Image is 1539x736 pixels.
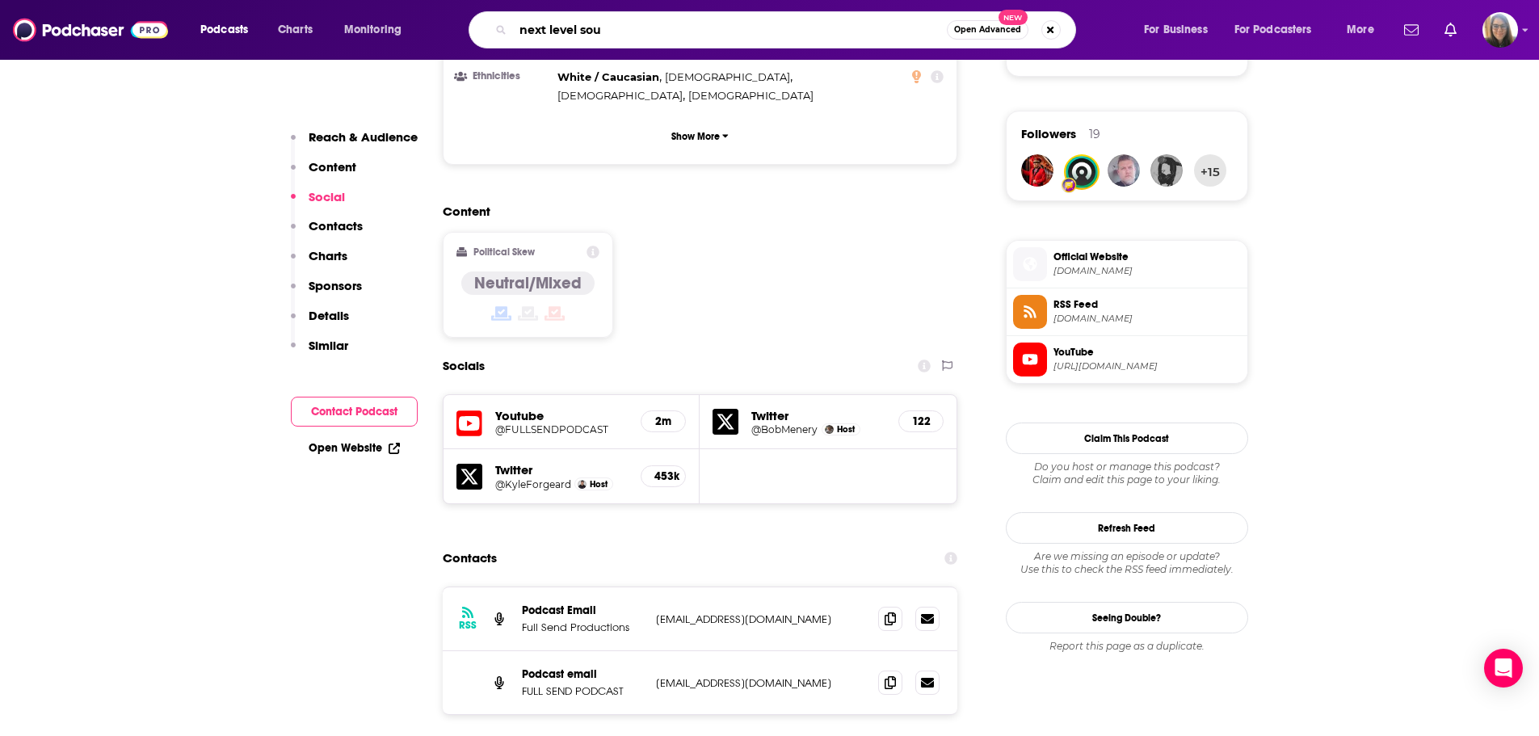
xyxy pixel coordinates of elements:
p: Full Send Productions [522,620,643,634]
h5: 453k [654,469,672,483]
img: Bob Menery [825,425,834,434]
p: Sponsors [309,278,362,293]
a: @FULLSENDPODCAST [495,423,629,435]
div: Claim and edit this page to your liking. [1006,461,1248,486]
span: , [557,86,685,105]
a: @BobMenery [751,423,818,435]
div: Are we missing an episode or update? Use this to check the RSS feed immediately. [1006,550,1248,576]
span: White / Caucasian [557,70,659,83]
span: RSS Feed [1053,297,1241,312]
span: Monitoring [344,19,402,41]
img: JDHog528 [1021,154,1053,187]
img: User Badge Icon [1061,177,1077,193]
button: Sponsors [291,278,362,308]
span: Charts [278,19,313,41]
input: Search podcasts, credits, & more... [513,17,947,43]
span: [DEMOGRAPHIC_DATA] [665,70,790,83]
span: youtube.com [1053,265,1241,277]
button: open menu [189,17,269,43]
p: Similar [309,338,348,353]
span: [DEMOGRAPHIC_DATA] [557,89,683,102]
p: Show More [671,131,720,142]
button: open menu [1224,17,1335,43]
span: Do you host or manage this podcast? [1006,461,1248,473]
button: Details [291,308,349,338]
a: RSS Feed[DOMAIN_NAME] [1013,295,1241,329]
a: @KyleForgeard [495,478,571,490]
p: Podcast email [522,667,643,681]
span: [DEMOGRAPHIC_DATA] [688,89,814,102]
h5: Youtube [495,408,629,423]
p: Podcast Email [522,604,643,617]
h2: Contacts [443,543,497,574]
a: Open Website [309,441,400,455]
button: Similar [291,338,348,368]
button: Contact Podcast [291,397,418,427]
p: Details [309,308,349,323]
button: open menu [1335,17,1394,43]
div: 19 [1089,127,1100,141]
img: User Profile [1482,12,1518,48]
a: Show notifications dropdown [1438,16,1463,44]
button: Social [291,189,345,219]
a: Show notifications dropdown [1398,16,1425,44]
img: Podchaser - Follow, Share and Rate Podcasts [13,15,168,45]
a: Official Website[DOMAIN_NAME] [1013,247,1241,281]
div: Open Intercom Messenger [1484,649,1523,688]
button: open menu [1133,17,1228,43]
button: Show More [456,121,944,151]
span: For Business [1144,19,1208,41]
div: Report this page as a duplicate. [1006,640,1248,653]
button: Contacts [291,218,363,248]
button: Content [291,159,356,189]
span: Logged in as akolesnik [1482,12,1518,48]
button: +15 [1194,154,1226,187]
p: FULL SEND PODCAST [522,684,643,698]
a: Charts [267,17,322,43]
img: jfpodcasts [1066,156,1098,188]
h3: RSS [459,619,477,632]
span: Followers [1021,126,1076,141]
h2: Political Skew [473,246,535,258]
span: YouTube [1053,345,1241,360]
h2: Socials [443,351,485,381]
p: Content [309,159,356,175]
button: Refresh Feed [1006,512,1248,544]
img: JSamms7 [1108,154,1140,187]
button: open menu [333,17,423,43]
p: Social [309,189,345,204]
div: Search podcasts, credits, & more... [484,11,1091,48]
h5: 2m [654,414,672,428]
span: New [999,10,1028,25]
span: Official Website [1053,250,1241,264]
span: Podcasts [200,19,248,41]
a: YouTube[URL][DOMAIN_NAME] [1013,343,1241,376]
h5: Twitter [495,462,629,477]
span: feeds.megaphone.fm [1053,313,1241,325]
h2: Content [443,204,945,219]
span: Host [590,479,608,490]
button: Open AdvancedNew [947,20,1028,40]
button: Claim This Podcast [1006,423,1248,454]
a: Seeing Double? [1006,602,1248,633]
button: Show profile menu [1482,12,1518,48]
h4: Neutral/Mixed [474,273,582,293]
span: , [665,68,793,86]
p: Charts [309,248,347,263]
span: https://www.youtube.com/@FULLSENDPODCAST [1053,360,1241,372]
span: , [557,68,662,86]
button: Charts [291,248,347,278]
span: For Podcasters [1234,19,1312,41]
img: Kyle Forgeard [578,480,587,489]
h5: 122 [912,414,930,428]
h3: Ethnicities [456,71,551,82]
span: Host [837,424,855,435]
p: [EMAIL_ADDRESS][DOMAIN_NAME] [656,676,866,690]
h5: Twitter [751,408,885,423]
